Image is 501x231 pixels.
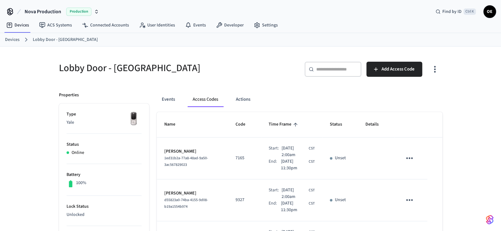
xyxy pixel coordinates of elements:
a: User Identities [134,20,180,31]
span: Details [365,120,387,129]
div: Start: [269,145,282,158]
img: Yale Assure Touchscreen Wifi Smart Lock, Satin Nickel, Front [126,111,142,127]
button: Access Codes [188,92,223,107]
span: CST [309,188,315,193]
button: Actions [231,92,255,107]
p: 7165 [236,155,253,161]
p: [PERSON_NAME] [164,148,221,155]
p: Online [72,149,84,156]
span: CST [309,146,315,151]
img: SeamLogoGradient.69752ec5.svg [486,215,493,225]
p: Lock Status [67,203,142,210]
span: Time Frame [269,120,300,129]
a: Lobby Door - [GEOGRAPHIC_DATA] [33,37,98,43]
span: Production [66,8,91,16]
p: Battery [67,172,142,178]
a: Devices [1,20,34,31]
div: Asia/Shanghai [282,145,315,158]
span: Status [330,120,350,129]
span: [DATE] 11:30pm [281,158,307,172]
div: End: [269,158,281,172]
button: OE [483,5,496,18]
p: 9327 [236,197,253,203]
a: Developer [211,20,249,31]
div: Find by IDCtrl K [430,6,481,17]
span: Name [164,120,184,129]
p: Properties [59,92,79,99]
a: Connected Accounts [77,20,134,31]
p: Status [67,141,142,148]
a: Devices [5,37,20,43]
span: [DATE] 11:30pm [281,200,307,213]
div: Asia/Shanghai [282,187,315,200]
span: OE [484,6,495,17]
div: Asia/Shanghai [281,158,315,172]
span: Ctrl K [463,8,476,15]
a: Events [180,20,211,31]
p: Unset [335,155,346,161]
p: Type [67,111,142,118]
span: Nova Production [25,8,61,15]
span: [DATE] 2:00am [282,145,307,158]
div: End: [269,200,281,213]
h5: Lobby Door - [GEOGRAPHIC_DATA] [59,62,247,75]
span: Add Access Code [382,65,415,73]
p: 100% [76,180,86,186]
p: Unlocked [67,211,142,218]
span: d55823a0-74ba-4155-9d08-b19a1554b974 [164,197,208,209]
div: Asia/Shanghai [281,200,315,213]
a: Settings [249,20,283,31]
span: Find by ID [442,8,462,15]
span: [DATE] 2:00am [282,187,307,200]
p: [PERSON_NAME] [164,190,221,197]
span: Code [236,120,253,129]
span: CST [309,201,315,206]
button: Events [157,92,180,107]
div: Start: [269,187,282,200]
p: Yale [67,119,142,126]
span: CST [309,159,315,165]
button: Add Access Code [366,62,422,77]
div: ant example [157,92,442,107]
p: Unset [335,197,346,203]
a: ACS Systems [34,20,77,31]
span: 1ed31b2a-77a8-48ad-9a50-3ac567829023 [164,155,208,167]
